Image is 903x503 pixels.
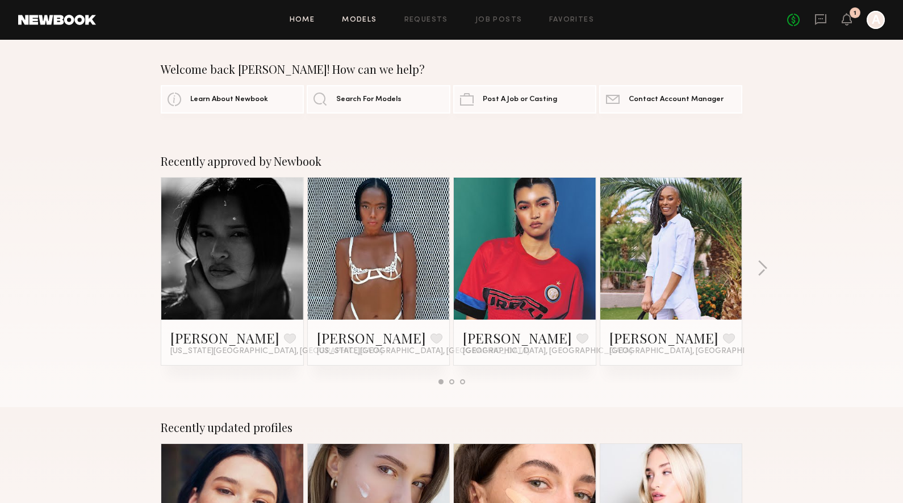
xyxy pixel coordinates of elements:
[854,10,856,16] div: 1
[161,421,742,434] div: Recently updated profiles
[317,329,426,347] a: [PERSON_NAME]
[629,96,724,103] span: Contact Account Manager
[609,347,779,356] span: [GEOGRAPHIC_DATA], [GEOGRAPHIC_DATA]
[463,347,632,356] span: [GEOGRAPHIC_DATA], [GEOGRAPHIC_DATA]
[161,62,742,76] div: Welcome back [PERSON_NAME]! How can we help?
[463,329,572,347] a: [PERSON_NAME]
[290,16,315,24] a: Home
[317,347,529,356] span: [US_STATE][GEOGRAPHIC_DATA], [GEOGRAPHIC_DATA]
[453,85,596,114] a: Post A Job or Casting
[599,85,742,114] a: Contact Account Manager
[170,347,383,356] span: [US_STATE][GEOGRAPHIC_DATA], [GEOGRAPHIC_DATA]
[161,154,742,168] div: Recently approved by Newbook
[161,85,304,114] a: Learn About Newbook
[170,329,279,347] a: [PERSON_NAME]
[342,16,377,24] a: Models
[609,329,718,347] a: [PERSON_NAME]
[307,85,450,114] a: Search For Models
[404,16,448,24] a: Requests
[336,96,402,103] span: Search For Models
[475,16,522,24] a: Job Posts
[190,96,268,103] span: Learn About Newbook
[483,96,557,103] span: Post A Job or Casting
[549,16,594,24] a: Favorites
[867,11,885,29] a: A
